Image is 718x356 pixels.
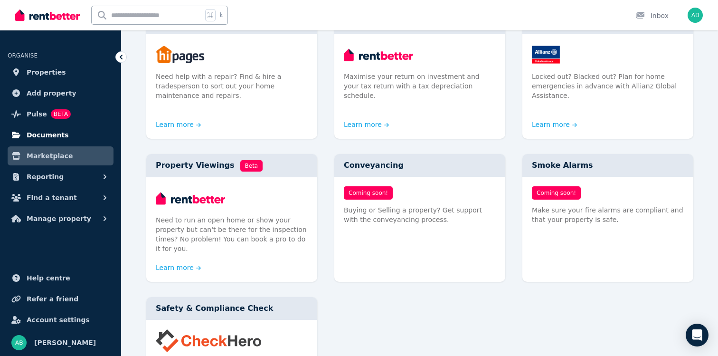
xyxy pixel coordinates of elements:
[27,272,70,284] span: Help centre
[8,188,113,207] button: Find a tenant
[27,87,76,99] span: Add property
[8,125,113,144] a: Documents
[532,186,581,200] span: Coming soon!
[522,154,693,177] div: Smoke Alarms
[8,289,113,308] a: Refer a friend
[344,43,496,66] img: Tax Depreciation Schedule
[532,43,684,66] img: Emergency Home Assistance
[8,269,113,288] a: Help centre
[27,129,69,141] span: Documents
[8,63,113,82] a: Properties
[11,335,27,350] img: Assi Ben Bassat
[219,11,223,19] span: k
[27,293,78,305] span: Refer a friend
[8,167,113,186] button: Reporting
[15,8,80,22] img: RentBetter
[688,8,703,23] img: Assi Ben Bassat
[27,213,91,224] span: Manage property
[156,215,308,253] p: Need to run an open home or show your property but can't be there for the inspection times? No pr...
[156,187,308,210] img: Property Viewings
[635,11,669,20] div: Inbox
[51,109,71,119] span: BETA
[8,209,113,228] button: Manage property
[686,324,709,346] div: Open Intercom Messenger
[27,108,47,120] span: Pulse
[344,120,389,129] a: Learn more
[156,43,308,66] img: Trades & Maintenance
[27,314,90,326] span: Account settings
[27,171,64,183] span: Reporting
[156,329,308,352] img: Safety & Compliance Check
[156,263,201,272] a: Learn more
[532,72,684,100] p: Locked out? Blacked out? Plan for home emergencies in advance with Allianz Global Assistance.
[8,84,113,103] a: Add property
[34,337,96,348] span: [PERSON_NAME]
[8,310,113,329] a: Account settings
[344,205,496,224] p: Buying or Selling a property? Get support with the conveyancing process.
[156,120,201,129] a: Learn more
[344,72,496,100] p: Maximise your return on investment and your tax return with a tax depreciation schedule.
[532,205,684,224] p: Make sure your fire alarms are compliant and that your property is safe.
[334,154,505,177] div: Conveyancing
[156,72,308,100] p: Need help with a repair? Find & hire a tradesperson to sort out your home maintenance and repairs.
[344,186,393,200] span: Coming soon!
[27,150,73,162] span: Marketplace
[8,52,38,59] span: ORGANISE
[240,160,263,172] span: Beta
[27,67,66,78] span: Properties
[146,154,317,177] div: Property Viewings
[532,120,577,129] a: Learn more
[27,192,77,203] span: Find a tenant
[8,146,113,165] a: Marketplace
[8,105,113,124] a: PulseBETA
[146,297,317,320] div: Safety & Compliance Check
